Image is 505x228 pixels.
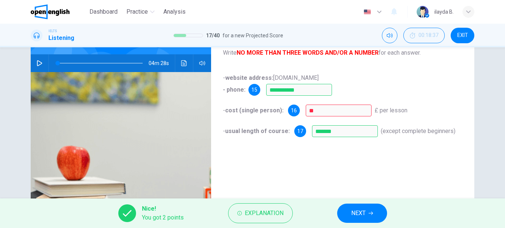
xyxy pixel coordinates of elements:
[251,87,257,92] span: 15
[363,9,372,15] img: en
[245,208,284,218] span: Explanation
[237,49,379,56] b: NO MORE THAN THREE WORDS AND/OR A NUMBER
[142,213,184,222] span: You got 2 points
[160,5,189,18] button: Analysis
[403,28,445,43] div: Hide
[223,127,291,135] span: -
[225,127,290,135] b: usual length of course:
[225,74,273,81] b: website address:
[149,54,175,72] span: 04m 28s
[381,127,455,135] span: (except complete beginners)
[306,105,372,116] input: 27.50; 27.5
[31,4,87,19] a: OpenEnglish logo
[123,5,157,18] button: Practice
[163,7,186,16] span: Analysis
[31,4,70,19] img: OpenEnglish logo
[89,7,118,16] span: Dashboard
[206,31,220,40] span: 17 / 40
[291,108,297,113] span: 16
[87,5,121,18] button: Dashboard
[451,28,474,43] button: EXIT
[337,204,387,223] button: NEXT
[178,54,190,72] button: Click to see the audio transcription
[382,28,397,43] div: Mute
[223,107,285,114] span: -
[312,125,378,137] input: 3 hours; 3 hrs; three hours; three hrs;
[225,107,284,114] b: cost (single person):
[266,84,332,96] input: 020 756 24028; 02075624028;
[48,28,57,34] span: IELTS
[403,28,445,43] button: 00:18:37
[48,34,74,42] h1: Listening
[374,107,407,114] span: £ per lesson
[351,208,366,218] span: NEXT
[126,7,148,16] span: Practice
[297,129,303,134] span: 17
[223,74,319,93] span: - [DOMAIN_NAME]
[223,31,283,40] span: for a new Projected Score
[417,6,428,18] img: Profile picture
[434,7,454,16] div: ilayda B.
[142,204,184,213] span: Nice!
[223,86,245,93] b: - phone:
[457,33,468,38] span: EXIT
[228,203,293,223] button: Explanation
[418,33,438,38] span: 00:18:37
